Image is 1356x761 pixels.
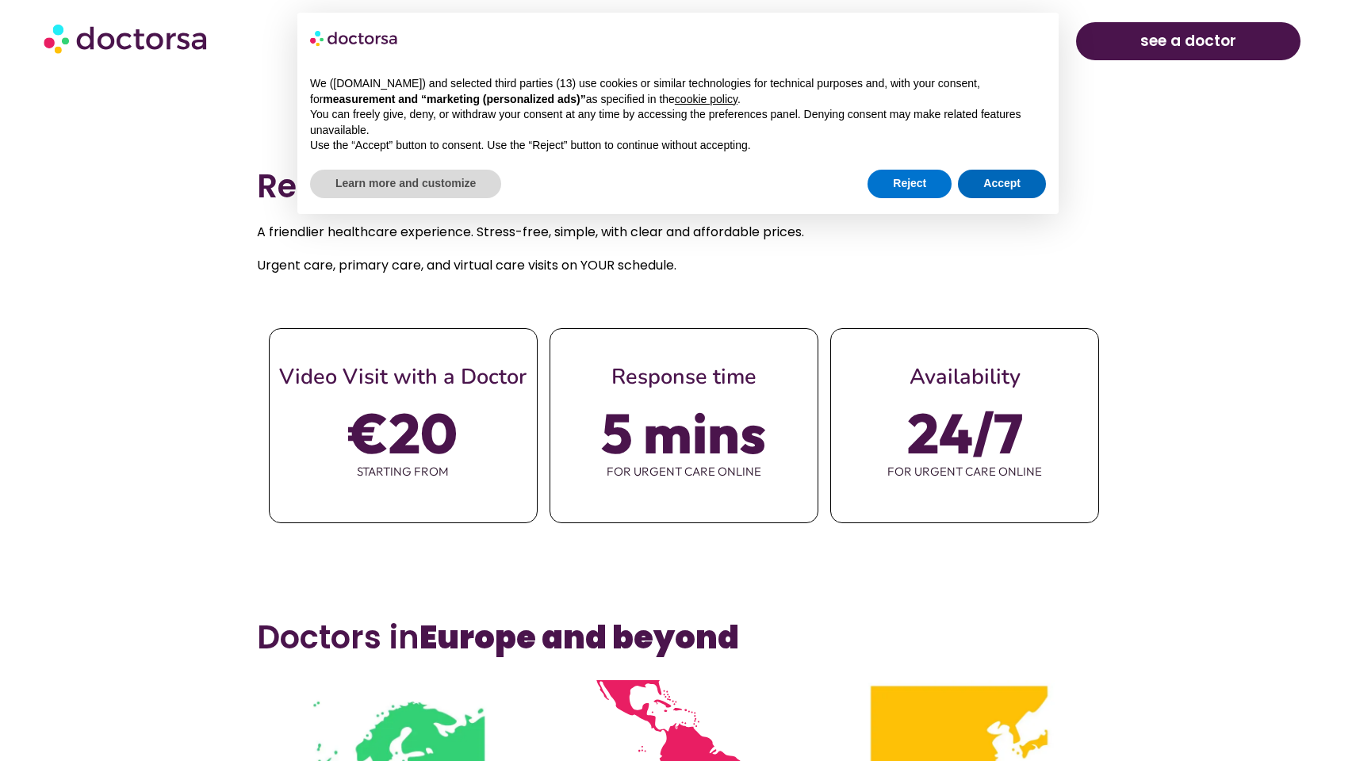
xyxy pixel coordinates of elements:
p: We ([DOMAIN_NAME]) and selected third parties (13) use cookies or similar technologies for techni... [310,76,1046,107]
button: Accept [958,170,1046,198]
a: see a doctor [1076,22,1300,60]
span: 24/7 [907,411,1023,455]
strong: measurement and “marketing (personalized ads)” [323,93,585,105]
p: You can freely give, deny, or withdraw your consent at any time by accessing the preferences pane... [310,107,1046,138]
span: 5 mins [601,411,766,455]
img: logo [310,25,399,51]
h3: Doctors in [257,618,1100,656]
button: Learn more and customize [310,170,501,198]
a: cookie policy [675,93,737,105]
span: for urgent care online [550,455,818,488]
span: Response time [611,362,757,392]
button: Reject [868,170,952,198]
span: for urgent care online [831,455,1098,488]
h2: Real doctors, [257,167,1100,205]
span: Video Visit with a Doctor [279,362,527,392]
p: Urgent care, primary care, and virtual care visits on YOUR schedule. [257,254,1100,277]
b: Europe and beyond [419,615,739,660]
p: A friendlier healthcare experience. Stress-free, simple, with clear and affordable prices. [257,221,1100,243]
span: starting from [270,455,537,488]
span: Availability [910,362,1021,392]
p: Use the “Accept” button to consent. Use the “Reject” button to continue without accepting. [310,138,1046,154]
span: see a doctor [1140,29,1236,54]
span: €20 [349,411,458,455]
